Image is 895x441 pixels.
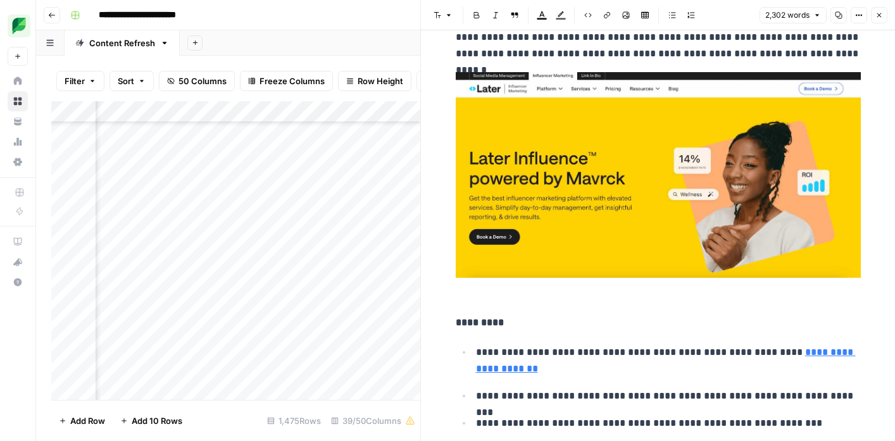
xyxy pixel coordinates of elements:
[338,71,411,91] button: Row Height
[65,75,85,87] span: Filter
[358,75,403,87] span: Row Height
[132,414,182,427] span: Add 10 Rows
[8,15,30,37] img: SproutSocial Logo
[240,71,333,91] button: Freeze Columns
[8,132,28,152] a: Usage
[8,10,28,42] button: Workspace: SproutSocial
[8,152,28,172] a: Settings
[8,252,27,271] div: What's new?
[8,91,28,111] a: Browse
[159,71,235,91] button: 50 Columns
[56,71,104,91] button: Filter
[89,37,155,49] div: Content Refresh
[8,252,28,272] button: What's new?
[760,7,827,23] button: 2,302 words
[8,272,28,292] button: Help + Support
[262,411,326,431] div: 1,475 Rows
[178,75,227,87] span: 50 Columns
[326,411,420,431] div: 39/50 Columns
[51,411,113,431] button: Add Row
[65,30,180,56] a: Content Refresh
[118,75,134,87] span: Sort
[8,71,28,91] a: Home
[765,9,810,21] span: 2,302 words
[260,75,325,87] span: Freeze Columns
[8,111,28,132] a: Your Data
[110,71,154,91] button: Sort
[113,411,190,431] button: Add 10 Rows
[70,414,105,427] span: Add Row
[8,232,28,252] a: AirOps Academy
